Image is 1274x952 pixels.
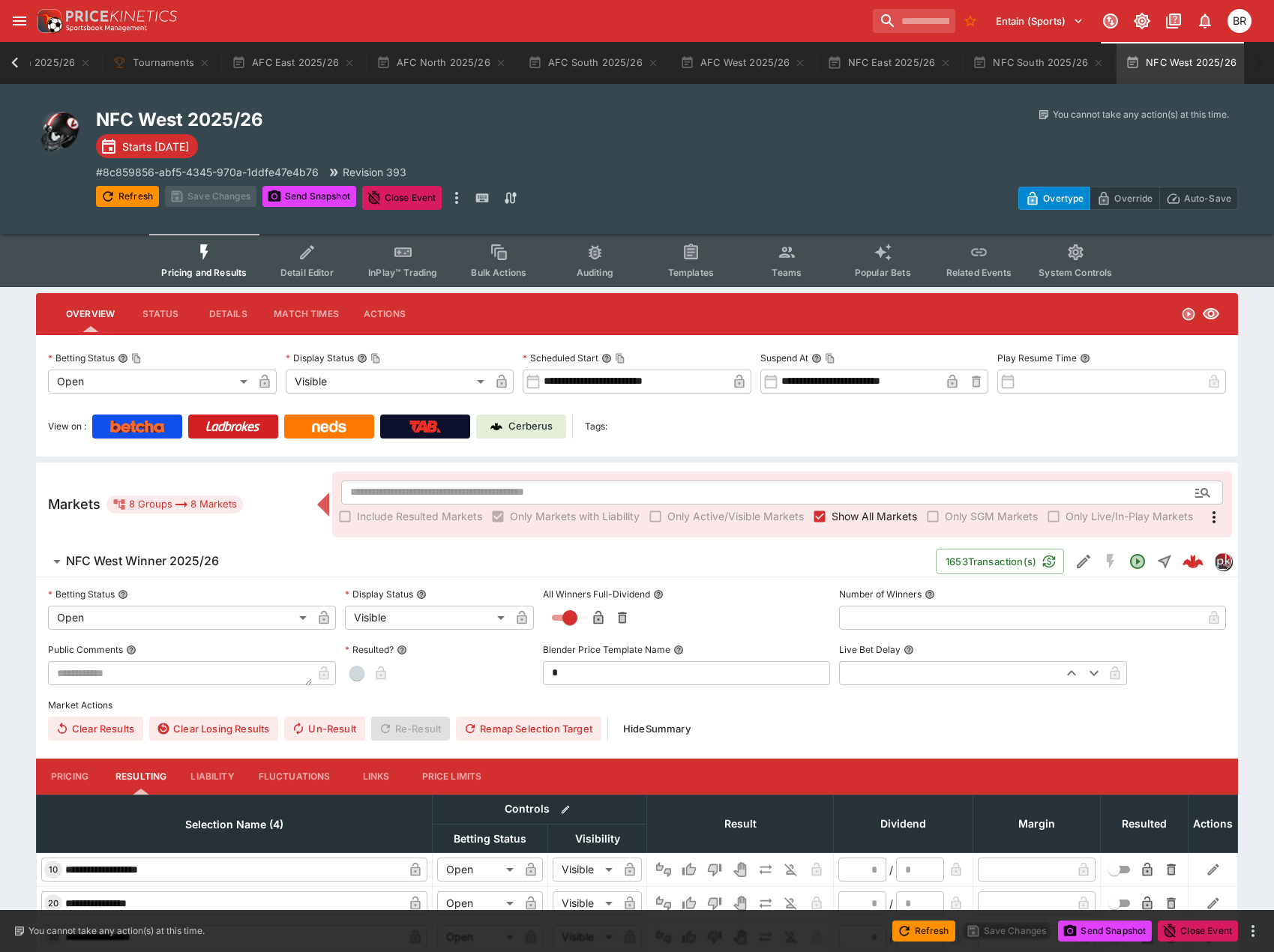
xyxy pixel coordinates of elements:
[1214,552,1232,570] div: pricekinetics
[118,589,128,600] button: Betting Status
[149,717,278,741] button: Clear Losing Results
[223,42,364,84] button: AFC East 2025/26
[754,858,778,882] button: Push
[409,421,441,433] img: TabNZ
[1043,190,1084,206] p: Overtype
[66,25,147,31] img: Sportsbook Management
[1066,508,1193,524] span: Only Live/In-Play Markets
[1053,108,1229,121] p: You cannot take any action(s) at this time.
[6,7,33,34] button: open drawer
[673,645,684,655] button: Blender Price Template Name
[437,830,543,848] span: Betting Status
[728,891,752,915] button: Void
[1058,921,1152,942] button: Send Snapshot
[437,858,519,882] div: Open
[818,42,961,84] button: NFC East 2025/26
[437,891,519,915] div: Open
[1018,187,1090,210] button: Overtype
[351,296,418,332] button: Actions
[973,795,1101,852] th: Margin
[410,759,494,795] button: Price Limits
[367,42,516,84] button: AFC North 2025/26
[1018,187,1238,210] div: Start From
[577,267,613,278] span: Auditing
[1124,548,1151,575] button: Open
[1228,9,1252,33] div: Ben Raymond
[343,164,406,180] p: Revision 393
[433,795,647,824] th: Controls
[811,353,822,364] button: Suspend AtCopy To Clipboard
[647,795,834,852] th: Result
[490,421,502,433] img: Cerberus
[46,864,61,875] span: 10
[703,858,727,882] button: Lose
[280,267,334,278] span: Detail Editor
[262,296,351,332] button: Match Times
[653,589,664,600] button: All Winners Full-Dividend
[36,759,103,795] button: Pricing
[48,415,86,439] label: View on :
[1101,795,1189,852] th: Resulted
[839,588,922,600] p: Number of Winners
[178,759,246,795] button: Liability
[728,858,752,882] button: Void
[1244,922,1262,940] button: more
[703,891,727,915] button: Lose
[1189,479,1216,506] button: Open
[118,353,128,364] button: Betting StatusCopy To Clipboard
[416,589,427,600] button: Display Status
[456,717,601,741] button: Remap Selection Target
[96,186,159,207] button: Refresh
[1189,795,1238,852] th: Actions
[1090,187,1159,210] button: Override
[48,606,312,630] div: Open
[760,352,808,364] p: Suspend At
[925,589,935,600] button: Number of Winners
[122,139,189,154] p: Starts [DATE]
[1070,548,1097,575] button: Edit Detail
[1215,553,1231,570] img: pricekinetics
[1117,42,1262,84] button: NFC West 2025/26
[370,353,381,364] button: Copy To Clipboard
[1159,187,1238,210] button: Auto-Save
[543,643,670,656] p: Blender Price Template Name
[110,421,164,433] img: Betcha
[997,352,1077,364] p: Play Resume Time
[945,508,1038,524] span: Only SGM Markets
[1183,551,1204,572] div: 1826a471-ad7b-418e-9c75-d8bd4f998a51
[471,267,526,278] span: Bulk Actions
[1202,305,1220,323] svg: Visible
[131,353,142,364] button: Copy To Clipboard
[371,717,450,741] span: Re-Result
[1178,546,1208,576] a: 1826a471-ad7b-418e-9c75-d8bd4f998a51
[510,508,640,524] span: Only Markets with Liability
[1114,190,1153,206] p: Override
[614,717,700,741] button: HideSummary
[779,891,803,915] button: Eliminated In Play
[284,717,364,741] button: Un-Result
[834,795,973,852] th: Dividend
[345,606,510,630] div: Visible
[652,858,676,882] button: Not Set
[543,588,650,600] p: All Winners Full-Dividend
[169,816,300,834] span: Selection Name (4)
[476,415,566,439] a: Cerberus
[127,296,194,332] button: Status
[48,495,100,513] h5: Markets
[448,186,466,210] button: more
[825,353,835,364] button: Copy To Clipboard
[205,421,260,433] img: Ladbrokes
[357,353,367,364] button: Display StatusCopy To Clipboard
[671,42,816,84] button: AFC West 2025/26
[508,419,553,434] p: Cerberus
[286,352,354,364] p: Display Status
[96,108,667,131] h2: Copy To Clipboard
[964,42,1114,84] button: NFC South 2025/26
[96,164,319,180] p: Copy To Clipboard
[1039,267,1112,278] span: System Controls
[1129,552,1147,570] svg: Open
[345,588,413,600] p: Display Status
[1151,548,1178,575] button: Straight
[48,588,115,600] p: Betting Status
[1129,7,1156,34] button: Toggle light/dark mode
